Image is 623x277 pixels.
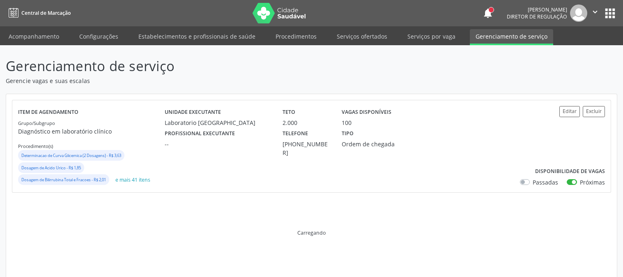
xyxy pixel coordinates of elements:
[580,178,605,187] label: Próximas
[297,229,326,236] div: Carregando
[6,76,434,85] p: Gerencie vagas e suas escalas
[18,127,165,136] p: Diagnóstico em laboratório clínico
[3,29,65,44] a: Acompanhamento
[283,140,330,157] div: [PHONE_NUMBER]
[21,9,71,16] span: Central de Marcação
[535,165,605,178] label: Disponibilidade de vagas
[165,118,271,127] div: Laboratorio [GEOGRAPHIC_DATA]
[18,106,78,119] label: Item de agendamento
[342,106,391,119] label: Vagas disponíveis
[570,5,587,22] img: img
[342,127,354,140] label: Tipo
[603,6,617,21] button: apps
[507,13,567,20] span: Diretor de regulação
[165,140,271,148] div: --
[74,29,124,44] a: Configurações
[331,29,393,44] a: Serviços ofertados
[283,127,308,140] label: Telefone
[21,177,106,182] small: Dosagem de Bilirrubina Total e Fracoes - R$ 2,01
[591,7,600,16] i: 
[18,143,53,149] small: Procedimento(s)
[6,6,71,20] a: Central de Marcação
[402,29,461,44] a: Serviços por vaga
[18,120,55,126] small: Grupo/Subgrupo
[283,118,330,127] div: 2.000
[482,7,494,19] button: notifications
[507,6,567,13] div: [PERSON_NAME]
[559,106,580,117] button: Editar
[270,29,322,44] a: Procedimentos
[133,29,261,44] a: Estabelecimentos e profissionais de saúde
[470,29,553,45] a: Gerenciamento de serviço
[342,140,418,148] div: Ordem de chegada
[165,106,221,119] label: Unidade executante
[21,153,121,158] small: Determinacao de Curva Glicemica (2 Dosagens) - R$ 3,63
[112,174,154,185] button: e mais 41 itens
[587,5,603,22] button: 
[342,118,352,127] div: 100
[21,165,81,171] small: Dosagem de Acido Urico - R$ 1,85
[6,56,434,76] p: Gerenciamento de serviço
[165,127,235,140] label: Profissional executante
[583,106,605,117] button: Excluir
[533,178,558,187] label: Passadas
[283,106,295,119] label: Teto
